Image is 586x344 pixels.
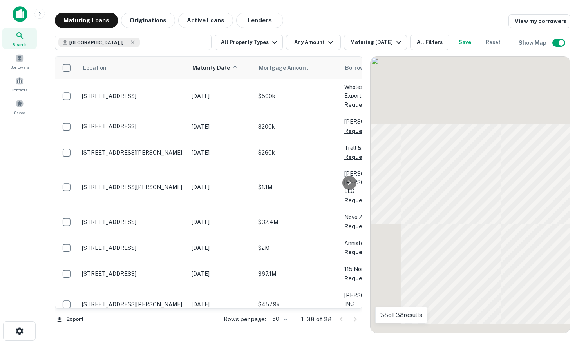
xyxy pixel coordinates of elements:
[13,41,27,47] span: Search
[258,122,336,131] p: $200k
[82,123,184,130] p: [STREET_ADDRESS]
[258,148,336,157] p: $260k
[121,13,175,28] button: Originations
[55,313,85,325] button: Export
[192,92,250,100] p: [DATE]
[2,96,37,117] a: Saved
[82,301,184,308] p: [STREET_ADDRESS][PERSON_NAME]
[380,310,422,320] p: 38 of 38 results
[82,218,184,226] p: [STREET_ADDRESS]
[192,122,250,131] p: [DATE]
[452,35,477,50] button: Save your search to get updates of matches that match your search criteria.
[236,13,283,28] button: Lenders
[481,35,506,50] button: Reset
[2,51,37,72] a: Borrowers
[215,35,283,50] button: All Property Types
[192,183,250,191] p: [DATE]
[82,184,184,191] p: [STREET_ADDRESS][PERSON_NAME]
[82,270,184,277] p: [STREET_ADDRESS]
[301,315,332,324] p: 1–38 of 38
[508,14,570,28] a: View my borrowers
[269,313,289,325] div: 50
[224,315,266,324] p: Rows per page:
[13,6,27,22] img: capitalize-icon.png
[340,57,427,79] th: Borrower Name
[14,109,25,116] span: Saved
[371,57,570,333] div: 0 0
[350,38,403,47] div: Maturing [DATE]
[178,13,233,28] button: Active Loans
[2,73,37,95] a: Contacts
[254,57,340,79] th: Mortgage Amount
[12,87,27,93] span: Contacts
[55,35,212,50] button: [GEOGRAPHIC_DATA], [GEOGRAPHIC_DATA], [GEOGRAPHIC_DATA]
[55,13,118,28] button: Maturing Loans
[192,269,250,278] p: [DATE]
[192,63,240,73] span: Maturity Date
[410,35,449,50] button: All Filters
[258,300,336,309] p: $457.9k
[82,244,184,251] p: [STREET_ADDRESS]
[258,92,336,100] p: $500k
[10,64,29,70] span: Borrowers
[344,35,407,50] button: Maturing [DATE]
[519,38,548,47] h6: Show Map
[259,63,318,73] span: Mortgage Amount
[286,35,341,50] button: Any Amount
[258,269,336,278] p: $67.1M
[192,218,250,226] p: [DATE]
[2,28,37,49] a: Search
[192,300,250,309] p: [DATE]
[82,149,184,156] p: [STREET_ADDRESS][PERSON_NAME]
[192,148,250,157] p: [DATE]
[188,57,254,79] th: Maturity Date
[83,63,107,73] span: Location
[78,57,188,79] th: Location
[82,93,184,100] p: [STREET_ADDRESS]
[192,244,250,252] p: [DATE]
[258,183,336,191] p: $1.1M
[69,39,128,46] span: [GEOGRAPHIC_DATA], [GEOGRAPHIC_DATA], [GEOGRAPHIC_DATA]
[258,218,336,226] p: $32.4M
[258,244,336,252] p: $2M
[547,281,586,319] iframe: Chat Widget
